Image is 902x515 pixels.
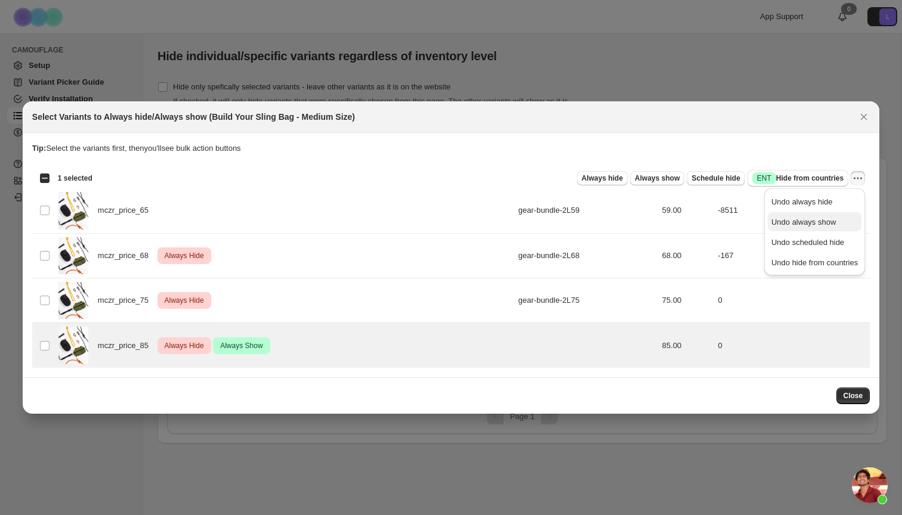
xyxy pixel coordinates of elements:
button: Undo scheduled hide [768,232,861,252]
span: Always show [635,173,679,183]
td: 59.00 [659,188,715,233]
img: medium_sling_overview_v2.jpg [58,282,88,319]
span: 1 selected [58,173,92,183]
strong: Tip: [32,144,47,153]
td: gear-bundle-2L75 [515,278,659,323]
button: Close [836,387,870,404]
span: mczr_price_85 [98,340,155,352]
span: Close [844,391,863,401]
button: Always hide [577,171,628,185]
img: medium_sling_overview_v2.jpg [58,237,88,274]
button: More actions [851,171,865,185]
span: mczr_price_68 [98,250,155,262]
img: medium_sling_overview_v2.jpg [58,327,88,364]
td: -8511 [714,188,870,233]
button: Undo always show [768,212,861,231]
button: SuccessENTHide from countries [747,170,848,187]
span: mczr_price_75 [98,294,155,306]
button: Close [855,108,872,125]
td: -167 [714,233,870,278]
td: gear-bundle-2L68 [515,233,659,278]
span: Undo scheduled hide [771,238,844,247]
span: Hide from countries [752,172,844,184]
span: ENT [757,173,771,183]
span: Always Hide [162,249,206,263]
span: Always Show [218,339,265,353]
td: gear-bundle-2L59 [515,188,659,233]
span: Undo hide from countries [771,258,858,267]
span: mczr_price_65 [98,204,155,216]
button: Always show [630,171,684,185]
span: Schedule hide [691,173,740,183]
span: Undo always show [771,218,836,227]
button: Schedule hide [687,171,745,185]
h2: Select Variants to Always hide/Always show (Build Your Sling Bag - Medium Size) [32,111,355,123]
span: Undo always hide [771,197,833,206]
span: Always Hide [162,293,206,308]
img: medium_sling_overview_v2.jpg [58,192,88,229]
td: 75.00 [659,278,715,323]
td: 68.00 [659,233,715,278]
td: 0 [714,323,870,368]
td: 85.00 [659,323,715,368]
div: Open chat [852,467,888,503]
button: Undo hide from countries [768,253,861,272]
td: 0 [714,278,870,323]
button: Undo always hide [768,192,861,211]
span: Always hide [582,173,623,183]
span: Always Hide [162,339,206,353]
p: Select the variants first, then you'll see bulk action buttons [32,142,870,154]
